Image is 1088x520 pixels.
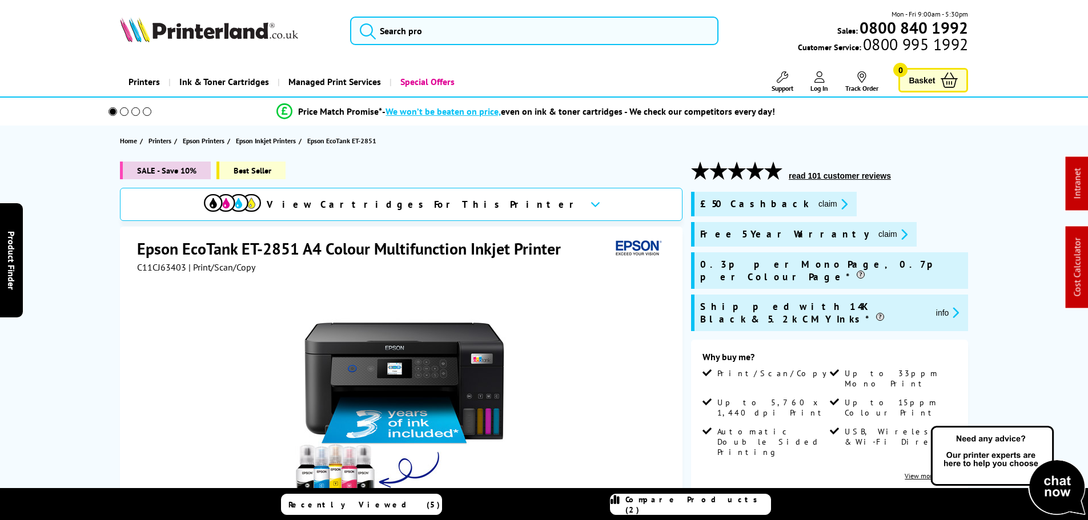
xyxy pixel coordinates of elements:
[772,84,793,92] span: Support
[860,17,968,38] b: 0800 840 1992
[236,135,299,147] a: Epson Inkjet Printers
[810,71,828,92] a: Log In
[148,135,171,147] span: Printers
[625,494,770,515] span: Compare Products (2)
[6,231,17,289] span: Product Finder
[148,135,174,147] a: Printers
[298,106,382,117] span: Price Match Promise*
[700,258,962,283] span: 0.3p per Mono Page, 0.7p per Colour Page*
[928,424,1088,518] img: Open Live Chat window
[267,198,581,211] span: View Cartridges For This Printer
[120,162,211,179] span: SALE - Save 10%
[845,397,954,418] span: Up to 15ppm Colour Print
[307,135,379,147] a: Epson EcoTank ET-2851
[216,162,286,179] span: Best Seller
[350,17,718,45] input: Search pro
[702,351,957,368] div: Why buy me?
[386,106,501,117] span: We won’t be beaten on price,
[845,368,954,389] span: Up to 33ppm Mono Print
[120,67,168,96] a: Printers
[278,67,390,96] a: Managed Print Services
[815,197,851,211] button: promo-description
[610,494,771,515] a: Compare Products (2)
[837,25,858,36] span: Sales:
[188,261,255,273] span: | Print/Scan/Copy
[204,194,261,212] img: View Cartridges
[785,171,894,181] button: read 101 customer reviews
[905,471,957,480] a: View more details
[798,39,968,53] span: Customer Service:
[1071,168,1083,199] a: Intranet
[717,397,827,418] span: Up to 5,760 x 1,440 dpi Print
[281,494,442,515] a: Recently Viewed (5)
[183,135,224,147] span: Epson Printers
[120,135,137,147] span: Home
[120,135,140,147] a: Home
[183,135,227,147] a: Epson Printers
[168,67,278,96] a: Ink & Toner Cartridges
[875,228,911,241] button: promo-description
[717,426,827,457] span: Automatic Double Sided Printing
[1071,238,1083,297] a: Cost Calculator
[893,63,908,77] span: 0
[892,9,968,19] span: Mon - Fri 9:00am - 5:30pm
[810,84,828,92] span: Log In
[179,67,269,96] span: Ink & Toner Cartridges
[288,499,440,510] span: Recently Viewed (5)
[700,197,809,211] span: £50 Cashback
[933,306,963,319] button: promo-description
[700,228,869,241] span: Free 5 Year Warranty
[120,17,336,45] a: Printerland Logo
[845,426,954,447] span: USB, Wireless & Wi-Fi Direct
[858,22,968,33] a: 0800 840 1992
[137,261,186,273] span: C11CJ63403
[909,72,935,88] span: Basket
[700,300,927,325] span: Shipped with 14K Black & 5.2k CMY Inks*
[137,238,572,259] h1: Epson EcoTank ET-2851 A4 Colour Multifunction Inkjet Printer
[861,39,968,50] span: 0800 995 1992
[307,135,376,147] span: Epson EcoTank ET-2851
[717,368,835,378] span: Print/Scan/Copy
[236,135,296,147] span: Epson Inkjet Printers
[390,67,463,96] a: Special Offers
[845,71,878,92] a: Track Order
[291,296,515,519] img: Epson EcoTank ET-2851
[382,106,775,117] div: - even on ink & toner cartridges - We check our competitors every day!
[772,71,793,92] a: Support
[93,102,959,122] li: modal_Promise
[898,68,968,92] a: Basket 0
[611,238,664,259] img: Epson
[120,17,298,42] img: Printerland Logo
